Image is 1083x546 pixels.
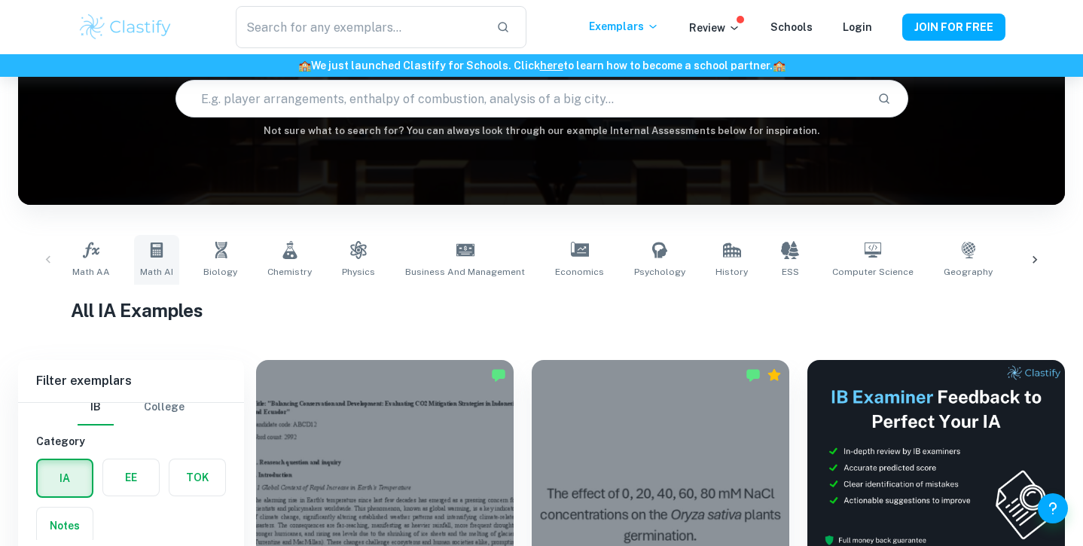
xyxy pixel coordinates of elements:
[78,389,114,426] button: IB
[832,265,914,279] span: Computer Science
[405,265,525,279] span: Business and Management
[944,265,993,279] span: Geography
[491,368,506,383] img: Marked
[144,389,185,426] button: College
[298,59,311,72] span: 🏫
[203,265,237,279] span: Biology
[103,459,159,496] button: EE
[1038,493,1068,523] button: Help and Feedback
[746,368,761,383] img: Marked
[18,124,1065,139] h6: Not sure what to search for? You can always look through our example Internal Assessments below f...
[78,12,173,42] img: Clastify logo
[555,265,604,279] span: Economics
[71,297,1013,324] h1: All IA Examples
[715,265,748,279] span: History
[770,21,813,33] a: Schools
[18,360,244,402] h6: Filter exemplars
[37,508,93,544] button: Notes
[773,59,786,72] span: 🏫
[634,265,685,279] span: Psychology
[540,59,563,72] a: here
[169,459,225,496] button: TOK
[782,265,799,279] span: ESS
[236,6,484,48] input: Search for any exemplars...
[342,265,375,279] span: Physics
[689,20,740,36] p: Review
[176,78,865,120] input: E.g. player arrangements, enthalpy of combustion, analysis of a big city...
[72,265,110,279] span: Math AA
[589,18,659,35] p: Exemplars
[767,368,782,383] div: Premium
[36,433,226,450] h6: Category
[267,265,312,279] span: Chemistry
[843,21,872,33] a: Login
[38,460,92,496] button: IA
[902,14,1005,41] button: JOIN FOR FREE
[3,57,1080,74] h6: We just launched Clastify for Schools. Click to learn how to become a school partner.
[140,265,173,279] span: Math AI
[871,86,897,111] button: Search
[78,389,185,426] div: Filter type choice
